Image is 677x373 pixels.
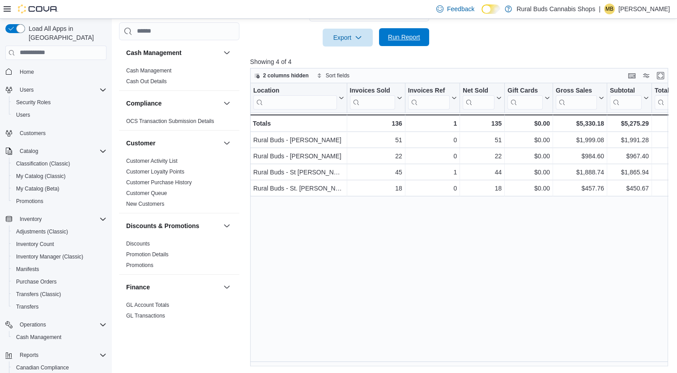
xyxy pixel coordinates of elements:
a: New Customers [126,201,164,207]
span: My Catalog (Classic) [13,171,106,182]
span: Promotions [126,262,153,269]
div: $5,330.18 [556,118,604,129]
button: Net Sold [463,86,502,109]
span: Load All Apps in [GEOGRAPHIC_DATA] [25,24,106,42]
span: Inventory Manager (Classic) [13,251,106,262]
div: $0.00 [507,183,550,194]
div: Invoices Ref [408,86,450,95]
div: Net Sold [463,86,494,109]
div: Totals [253,118,344,129]
div: 136 [349,118,402,129]
span: Purchase Orders [16,278,57,285]
button: 2 columns hidden [251,70,312,81]
button: Discounts & Promotions [221,220,232,231]
span: Customer Queue [126,190,167,197]
span: Export [328,29,367,47]
a: Promotions [13,196,47,207]
a: Adjustments (Classic) [13,226,72,237]
div: 135 [463,118,502,129]
h3: Finance [126,283,150,292]
span: Security Roles [16,99,51,106]
div: Customer [119,156,239,213]
button: Manifests [9,263,110,276]
button: Compliance [126,99,220,108]
span: My Catalog (Beta) [16,185,60,192]
span: Feedback [447,4,474,13]
a: Cash Management [126,68,171,74]
p: Rural Buds Cannabis Shops [516,4,595,14]
button: Transfers (Classic) [9,288,110,301]
div: $1,888.74 [556,167,604,178]
span: OCS Transaction Submission Details [126,118,214,125]
div: $0.00 [507,135,550,145]
div: Cash Management [119,65,239,90]
div: Subtotal [610,86,642,95]
a: Users [13,110,34,120]
a: Customer Loyalty Points [126,169,184,175]
span: Transfers [13,301,106,312]
div: 22 [349,151,402,161]
span: Users [13,110,106,120]
div: Gift Cards [507,86,543,95]
div: 18 [463,183,502,194]
button: Enter fullscreen [655,70,666,81]
button: Gross Sales [556,86,604,109]
button: Inventory [16,214,45,225]
a: Customers [16,128,49,139]
span: Canadian Compliance [13,362,106,373]
span: Adjustments (Classic) [13,226,106,237]
span: Customer Activity List [126,157,178,165]
div: Michelle Brusse [604,4,615,14]
button: Finance [126,283,220,292]
a: Customer Purchase History [126,179,192,186]
button: Users [9,109,110,121]
span: Purchase Orders [13,276,106,287]
a: Home [16,67,38,77]
span: Inventory Count [13,239,106,250]
div: 51 [349,135,402,145]
div: 1 [408,167,457,178]
button: Security Roles [9,96,110,109]
div: 51 [463,135,502,145]
div: $5,275.29 [610,118,649,129]
span: Run Report [388,33,420,42]
img: Cova [18,4,58,13]
h3: Cash Management [126,48,182,57]
a: Inventory Manager (Classic) [13,251,87,262]
span: Classification (Classic) [13,158,106,169]
span: My Catalog (Beta) [13,183,106,194]
a: GL Account Totals [126,302,169,308]
span: Users [16,111,30,119]
button: Users [2,84,110,96]
button: My Catalog (Beta) [9,182,110,195]
div: Rural Buds - [PERSON_NAME] [253,135,344,145]
span: Promotions [16,198,43,205]
span: Discounts [126,240,150,247]
span: Users [20,86,34,93]
div: Rural Buds - St. [PERSON_NAME] [253,183,344,194]
a: Classification (Classic) [13,158,74,169]
div: 22 [463,151,502,161]
div: $967.40 [610,151,649,161]
a: Purchase Orders [13,276,60,287]
div: Finance [119,300,239,325]
div: Discounts & Promotions [119,238,239,274]
a: My Catalog (Beta) [13,183,63,194]
span: Inventory [20,216,42,223]
button: Cash Management [9,331,110,343]
a: Promotion Details [126,251,169,258]
div: 0 [408,135,457,145]
a: Inventory Count [13,239,58,250]
p: Showing 4 of 4 [250,57,673,66]
div: 44 [463,167,502,178]
input: Dark Mode [481,4,500,14]
button: Transfers [9,301,110,313]
div: $1,999.08 [556,135,604,145]
span: Inventory [16,214,106,225]
div: $984.60 [556,151,604,161]
div: $0.00 [507,118,550,129]
div: 0 [408,183,457,194]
